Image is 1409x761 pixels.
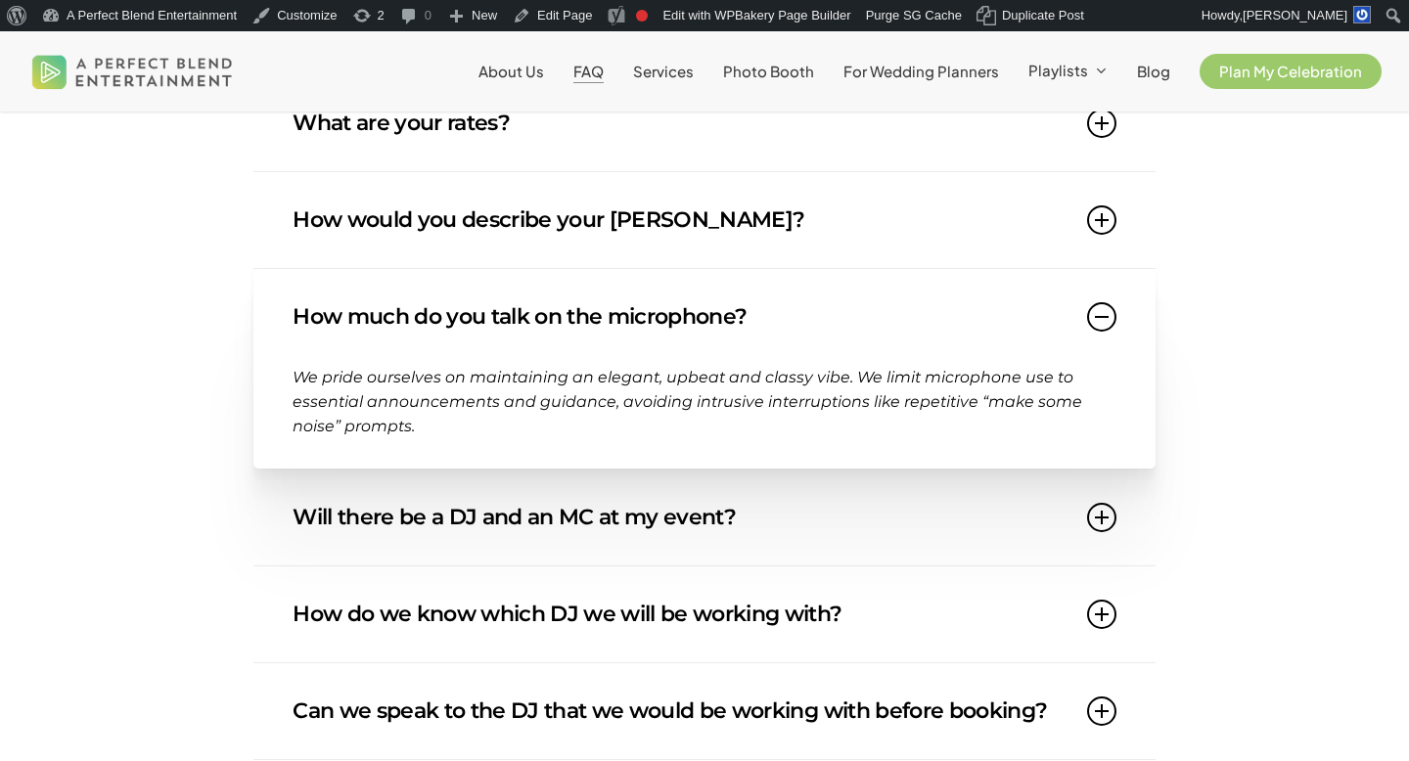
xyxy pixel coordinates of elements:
div: Focus keyphrase not set [636,10,648,22]
span: Services [633,62,694,80]
a: Services [633,64,694,79]
a: How would you describe your [PERSON_NAME]? [293,172,1116,268]
span: About Us [478,62,544,80]
a: Photo Booth [723,64,814,79]
span: Playlists [1028,61,1088,79]
span: For Wedding Planners [843,62,999,80]
span: We pride ourselves on maintaining an elegant, upbeat and classy vibe. We limit microphone use to ... [293,368,1082,436]
a: Blog [1137,64,1170,79]
a: Plan My Celebration [1200,64,1382,79]
a: How do we know which DJ we will be working with? [293,566,1116,662]
a: Playlists [1028,63,1108,80]
span: [PERSON_NAME] [1243,8,1347,22]
a: FAQ [573,64,604,79]
a: About Us [478,64,544,79]
img: A Perfect Blend Entertainment [27,39,238,104]
span: Blog [1137,62,1170,80]
span: Photo Booth [723,62,814,80]
a: For Wedding Planners [843,64,999,79]
span: FAQ [573,62,604,80]
a: Can we speak to the DJ that we would be working with before booking? [293,663,1116,759]
span: Plan My Celebration [1219,62,1362,80]
a: What are your rates? [293,75,1116,171]
a: Will there be a DJ and an MC at my event? [293,470,1116,565]
a: How much do you talk on the microphone? [293,269,1116,365]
